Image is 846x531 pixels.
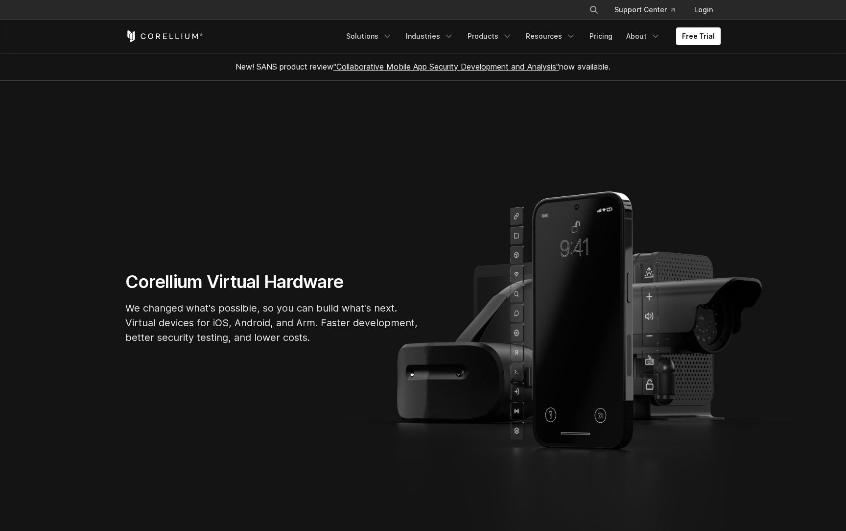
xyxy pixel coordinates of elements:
button: Search [585,1,603,19]
a: Solutions [340,27,398,45]
a: Pricing [584,27,618,45]
a: Products [462,27,518,45]
a: Resources [520,27,582,45]
a: Login [686,1,721,19]
a: Corellium Home [125,30,203,42]
a: About [620,27,666,45]
a: Support Center [607,1,682,19]
a: Free Trial [676,27,721,45]
a: "Collaborative Mobile App Security Development and Analysis" [333,62,559,72]
h1: Corellium Virtual Hardware [125,271,419,293]
div: Navigation Menu [577,1,721,19]
span: New! SANS product review now available. [235,62,611,72]
a: Industries [400,27,460,45]
p: We changed what's possible, so you can build what's next. Virtual devices for iOS, Android, and A... [125,301,419,345]
div: Navigation Menu [340,27,721,45]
